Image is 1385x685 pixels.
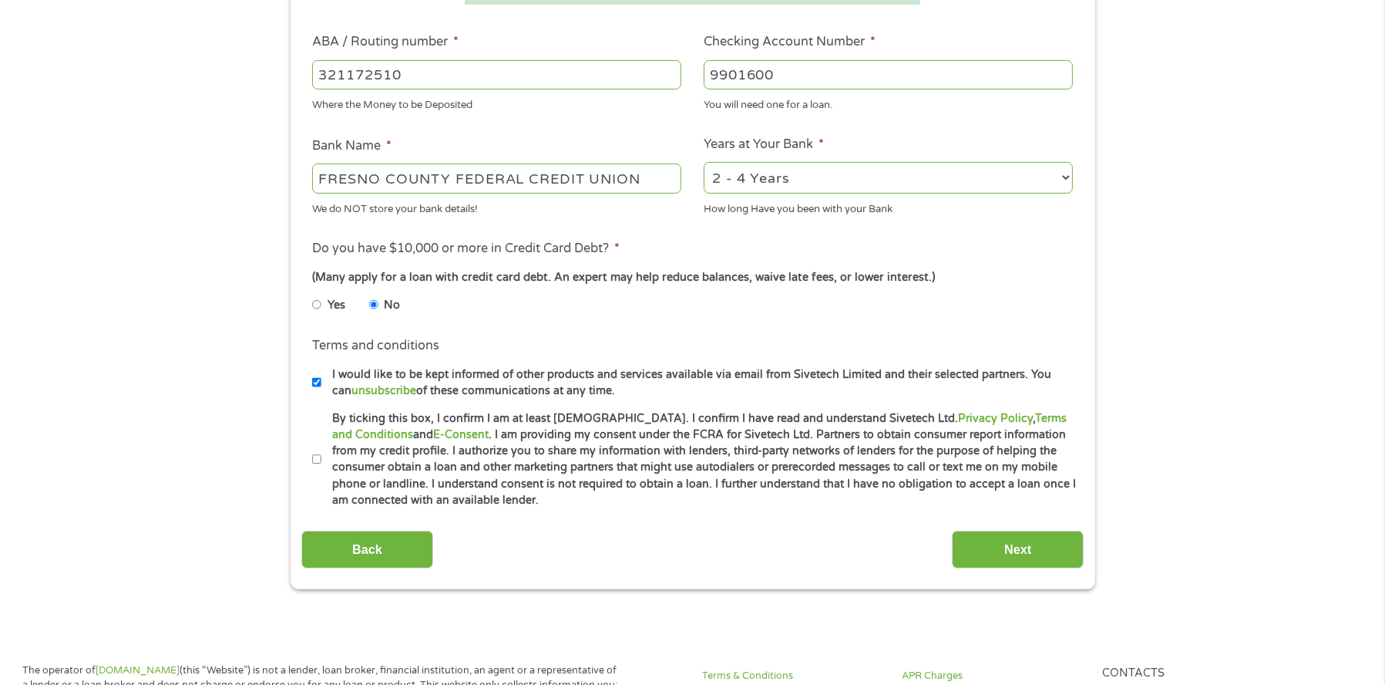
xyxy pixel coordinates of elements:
input: 345634636 [704,60,1073,89]
input: Next [952,531,1084,569]
a: unsubscribe [351,384,416,397]
input: Back [301,531,433,569]
label: Checking Account Number [704,34,876,50]
a: Privacy Policy [958,412,1033,425]
label: No [384,297,400,314]
div: Where the Money to be Deposited [312,93,681,113]
h4: Contacts [1102,666,1284,681]
div: How long Have you been with your Bank [704,196,1073,217]
label: ABA / Routing number [312,34,459,50]
label: Yes [328,297,345,314]
label: I would like to be kept informed of other products and services available via email from Sivetech... [321,366,1077,400]
label: By ticking this box, I confirm I am at least [DEMOGRAPHIC_DATA]. I confirm I have read and unders... [321,410,1077,509]
label: Years at Your Bank [704,137,824,153]
label: Terms and conditions [312,338,439,354]
input: 263177916 [312,60,681,89]
a: E-Consent [433,428,489,441]
a: APR Charges [903,669,1084,683]
a: Terms & Conditions [702,669,884,683]
a: Terms and Conditions [332,412,1067,441]
div: We do NOT store your bank details! [312,196,681,217]
div: (Many apply for a loan with credit card debt. An expert may help reduce balances, waive late fees... [312,269,1072,286]
div: You will need one for a loan. [704,93,1073,113]
a: [DOMAIN_NAME] [96,664,180,677]
label: Do you have $10,000 or more in Credit Card Debt? [312,241,620,257]
label: Bank Name [312,138,392,154]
